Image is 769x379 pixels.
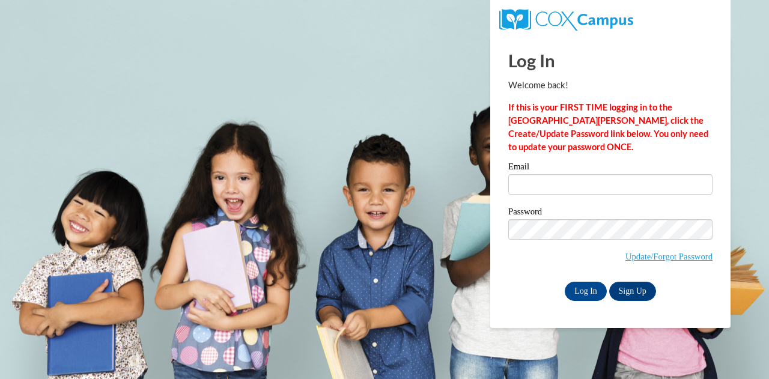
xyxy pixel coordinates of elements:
input: Log In [565,282,607,301]
a: Sign Up [609,282,656,301]
p: Welcome back! [508,79,713,92]
img: COX Campus [499,9,633,31]
a: COX Campus [499,14,633,24]
a: Update/Forgot Password [625,252,713,261]
h1: Log In [508,48,713,73]
strong: If this is your FIRST TIME logging in to the [GEOGRAPHIC_DATA][PERSON_NAME], click the Create/Upd... [508,102,708,152]
label: Password [508,207,713,219]
label: Email [508,162,713,174]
